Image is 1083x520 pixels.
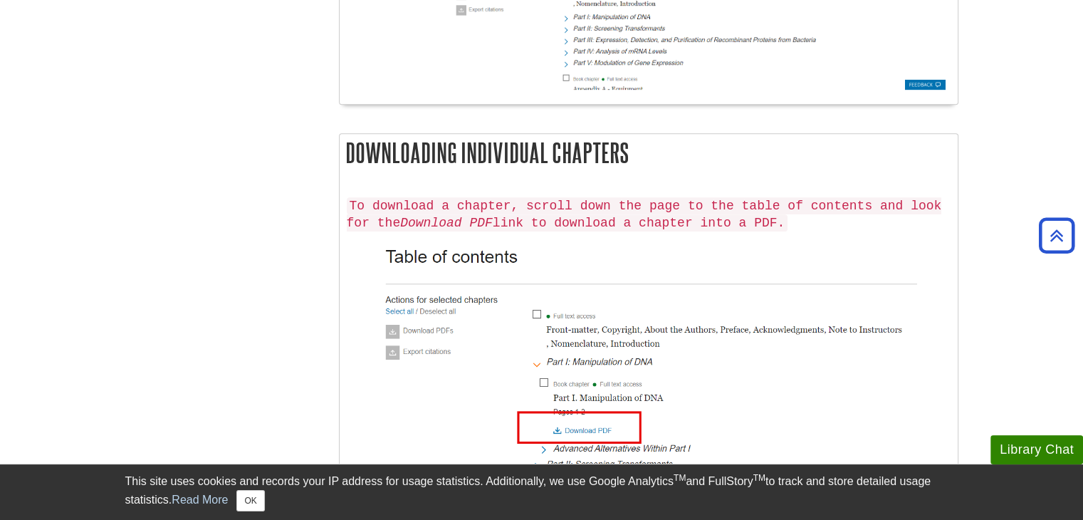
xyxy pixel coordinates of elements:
[340,134,958,172] h2: Downloading Individual Chapters
[347,197,942,232] code: To download a chapter, scroll down the page to the table of contents and look for the link to dow...
[172,494,228,506] a: Read More
[125,473,958,511] div: This site uses cookies and records your IP address for usage statistics. Additionally, we use Goo...
[1034,226,1079,245] a: Back to Top
[236,490,264,511] button: Close
[400,216,493,230] em: Download PDF
[674,473,686,483] sup: TM
[990,435,1083,464] button: Library Chat
[753,473,765,483] sup: TM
